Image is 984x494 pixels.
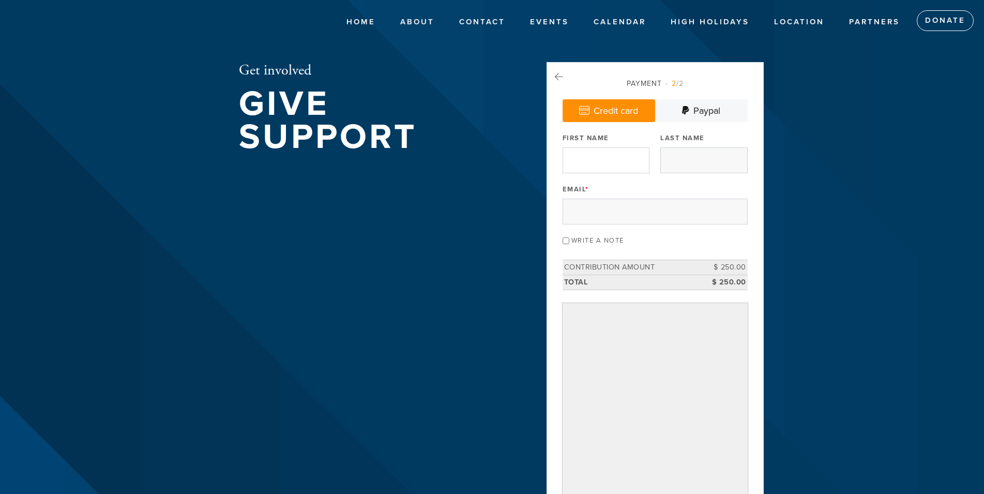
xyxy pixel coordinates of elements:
label: Email [563,185,589,194]
h1: Give Support [239,87,513,154]
h2: Get involved [239,62,513,80]
label: Last Name [660,133,705,143]
a: Location [766,12,832,32]
a: Donate [917,10,974,31]
div: Payment [563,78,748,89]
a: Partners [841,12,907,32]
a: Credit card [563,99,655,122]
td: $ 250.00 [701,275,748,290]
td: $ 250.00 [701,260,748,275]
a: Paypal [655,99,748,122]
span: 2 [672,79,676,88]
a: Contact [451,12,513,32]
a: About [392,12,442,32]
label: Write a note [571,236,624,245]
a: Calendar [586,12,654,32]
a: Events [522,12,577,32]
span: /2 [665,79,684,88]
a: Home [339,12,383,32]
label: First Name [563,133,609,143]
td: Contribution Amount [563,260,701,275]
span: This field is required. [585,185,589,193]
td: Total [563,275,701,290]
a: High Holidays [663,12,757,32]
